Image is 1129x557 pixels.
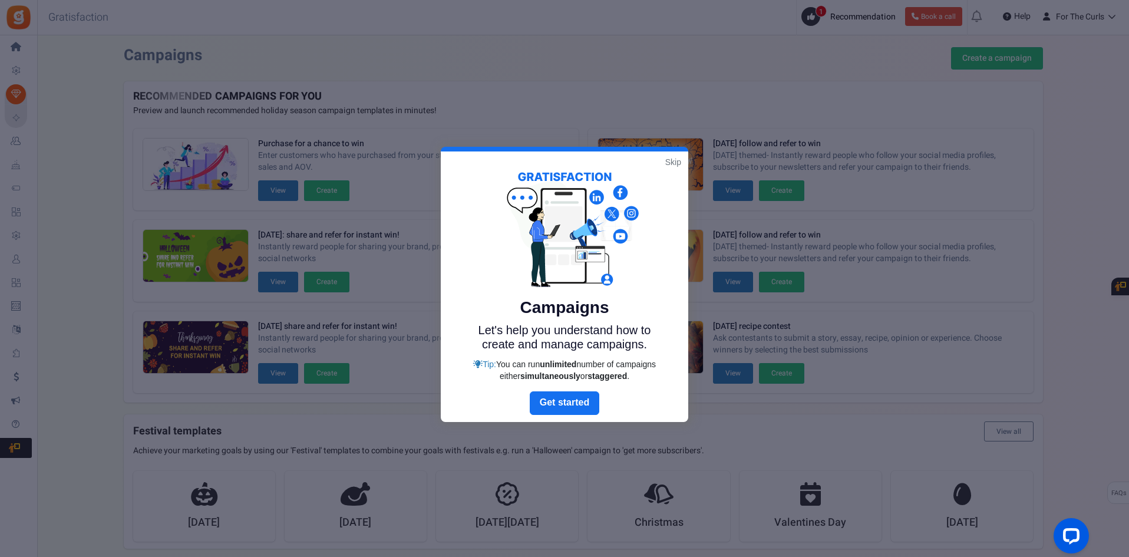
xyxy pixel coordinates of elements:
[467,298,662,317] h5: Campaigns
[665,156,681,168] a: Skip
[530,391,599,415] a: Next
[587,371,627,381] strong: staggered
[467,323,662,351] p: Let's help you understand how to create and manage campaigns.
[520,371,580,381] strong: simultaneously
[496,360,656,381] span: You can run number of campaigns either or .
[540,360,576,369] strong: unlimited
[467,358,662,382] div: Tip:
